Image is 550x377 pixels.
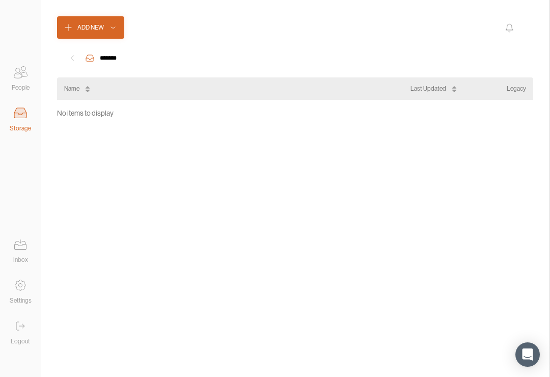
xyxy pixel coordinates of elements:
button: Add New [57,16,124,39]
div: Add New [77,22,104,33]
div: Inbox [13,255,28,265]
div: Logout [11,336,30,346]
div: No items to display [57,106,533,120]
div: Storage [10,123,31,133]
div: Settings [10,295,32,306]
div: Name [64,84,79,94]
div: Last Updated [410,84,446,94]
div: People [12,83,30,93]
div: Legacy [507,84,526,94]
div: Open Intercom Messenger [515,342,540,367]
